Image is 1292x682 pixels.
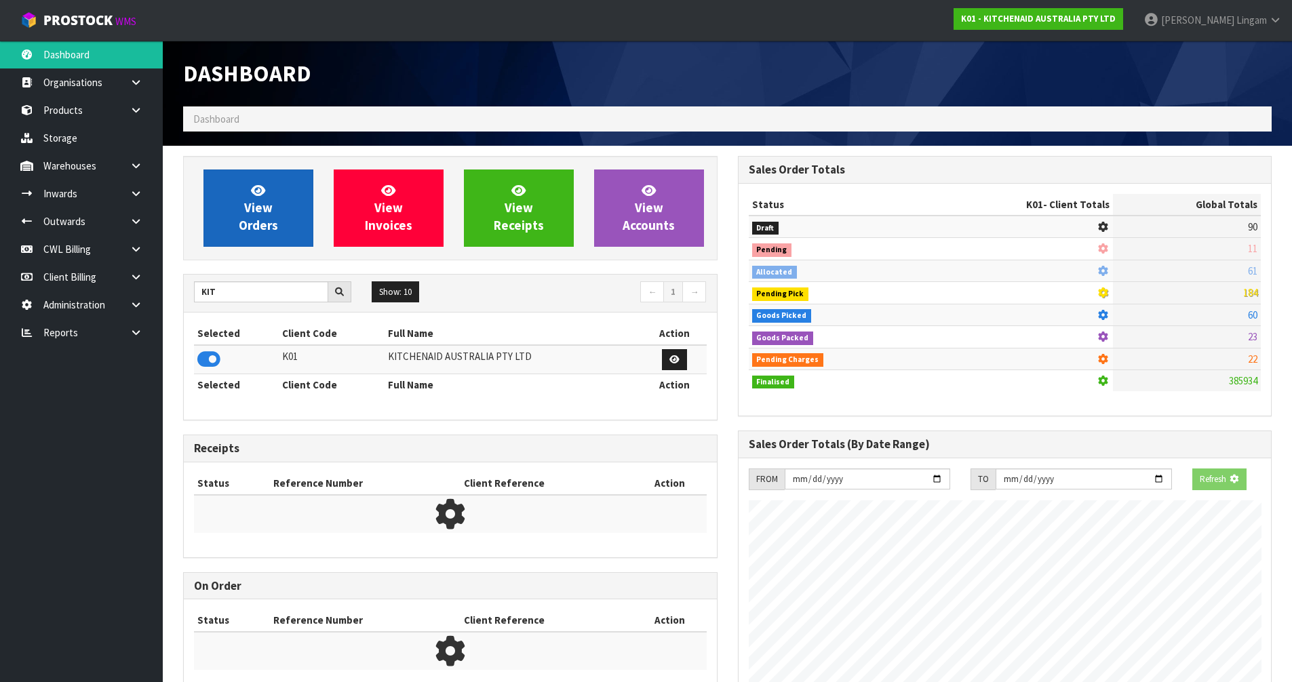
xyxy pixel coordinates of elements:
[239,182,278,233] span: View Orders
[1248,242,1257,255] span: 11
[1243,286,1257,299] span: 184
[623,182,675,233] span: View Accounts
[194,323,279,344] th: Selected
[461,473,633,494] th: Client Reference
[749,163,1261,176] h3: Sales Order Totals
[642,374,706,396] th: Action
[194,442,707,455] h3: Receipts
[752,376,795,389] span: Finalised
[1248,220,1257,233] span: 90
[749,468,785,490] div: FROM
[954,8,1123,30] a: K01 - KITCHENAID AUSTRALIA PTY LTD
[372,281,419,303] button: Show: 10
[752,266,798,279] span: Allocated
[43,12,113,29] span: ProStock
[642,323,706,344] th: Action
[461,281,707,305] nav: Page navigation
[640,281,664,303] a: ←
[1026,198,1043,211] span: K01
[1113,194,1261,216] th: Global Totals
[115,15,136,28] small: WMS
[752,309,812,323] span: Goods Picked
[183,59,311,87] span: Dashboard
[193,113,239,125] span: Dashboard
[749,438,1261,451] h3: Sales Order Totals (By Date Range)
[194,473,270,494] th: Status
[334,169,444,247] a: ViewInvoices
[961,13,1116,24] strong: K01 - KITCHENAID AUSTRALIA PTY LTD
[194,374,279,396] th: Selected
[270,473,460,494] th: Reference Number
[385,374,642,396] th: Full Name
[365,182,412,233] span: View Invoices
[752,287,809,301] span: Pending Pick
[918,194,1113,216] th: - Client Totals
[279,345,385,374] td: K01
[1229,374,1257,387] span: 385934
[1248,264,1257,277] span: 61
[752,222,779,235] span: Draft
[1248,308,1257,321] span: 60
[971,468,996,490] div: TO
[203,169,313,247] a: ViewOrders
[385,323,642,344] th: Full Name
[1161,14,1234,26] span: [PERSON_NAME]
[663,281,683,303] a: 1
[1248,330,1257,343] span: 23
[633,473,707,494] th: Action
[194,580,707,593] h3: On Order
[1236,14,1267,26] span: Lingam
[464,169,574,247] a: ViewReceipts
[1192,468,1247,490] button: Refresh
[461,609,633,631] th: Client Reference
[633,609,707,631] th: Action
[752,243,792,257] span: Pending
[749,194,918,216] th: Status
[752,332,814,345] span: Goods Packed
[494,182,544,233] span: View Receipts
[194,281,328,302] input: Search clients
[594,169,704,247] a: ViewAccounts
[752,353,824,367] span: Pending Charges
[20,12,37,28] img: cube-alt.png
[279,374,385,396] th: Client Code
[194,609,270,631] th: Status
[682,281,706,303] a: →
[1248,353,1257,365] span: 22
[279,323,385,344] th: Client Code
[270,609,460,631] th: Reference Number
[385,345,642,374] td: KITCHENAID AUSTRALIA PTY LTD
